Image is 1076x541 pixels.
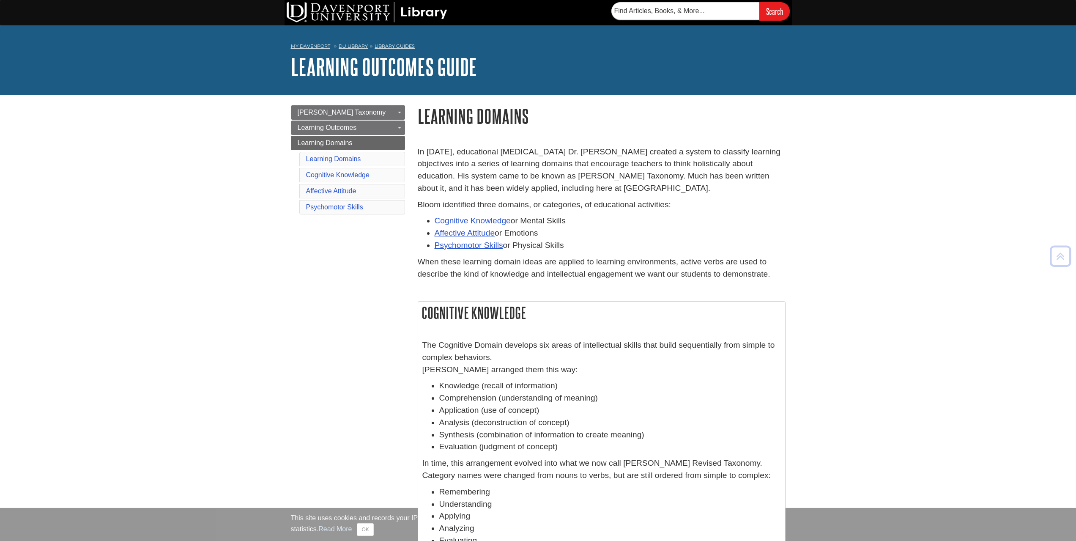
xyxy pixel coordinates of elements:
li: Knowledge (recall of information) [439,380,781,392]
a: [PERSON_NAME] Taxonomy [291,105,405,120]
a: Psychomotor Skills [435,241,503,250]
a: Affective Attitude [435,228,495,237]
li: Understanding [439,498,781,511]
p: Bloom identified three domains, or categories, of educational activities: [418,199,786,211]
p: In [DATE], educational [MEDICAL_DATA] Dr. [PERSON_NAME] created a system to classify learning obj... [418,146,786,195]
a: Psychomotor Skills [306,203,363,211]
input: Find Articles, Books, & More... [611,2,759,20]
a: Learning Outcomes [291,121,405,135]
a: Library Guides [375,43,415,49]
h2: Cognitive Knowledge [418,302,785,324]
div: Guide Page Menu [291,105,405,216]
li: Analyzing [439,522,781,535]
li: Applying [439,510,781,522]
a: Learning Outcomes Guide [291,54,477,80]
p: When these learning domain ideas are applied to learning environments, active verbs are used to d... [418,256,786,280]
li: Analysis (deconstruction of concept) [439,417,781,429]
a: Cognitive Knowledge [306,171,370,179]
li: Comprehension (understanding of meaning) [439,392,781,404]
span: [PERSON_NAME] Taxonomy [298,109,386,116]
a: DU Library [339,43,368,49]
div: This site uses cookies and records your IP address for usage statistics. Additionally, we use Goo... [291,513,786,536]
a: Learning Domains [306,155,361,162]
a: Cognitive Knowledge [435,216,511,225]
h1: Learning Domains [418,105,786,127]
img: DU Library [287,2,447,22]
a: My Davenport [291,43,330,50]
nav: breadcrumb [291,41,786,54]
a: Learning Domains [291,136,405,150]
p: In time, this arrangement evolved into what we now call [PERSON_NAME] Revised Taxonomy. Category ... [422,457,781,482]
li: Synthesis (combination of information to create meaning) [439,429,781,441]
form: Searches DU Library's articles, books, and more [611,2,790,20]
span: Learning Domains [298,139,353,146]
li: Evaluation (judgment of concept) [439,441,781,453]
a: Back to Top [1047,250,1074,262]
a: Affective Attitude [306,187,356,195]
span: Learning Outcomes [298,124,357,131]
a: Read More [318,525,352,533]
button: Close [357,523,373,536]
input: Search [759,2,790,20]
li: or Emotions [435,227,786,239]
p: The Cognitive Domain develops six areas of intellectual skills that build sequentially from simpl... [422,339,781,376]
li: or Mental Skills [435,215,786,227]
li: or Physical Skills [435,239,786,252]
li: Remembering [439,486,781,498]
li: Application (use of concept) [439,404,781,417]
